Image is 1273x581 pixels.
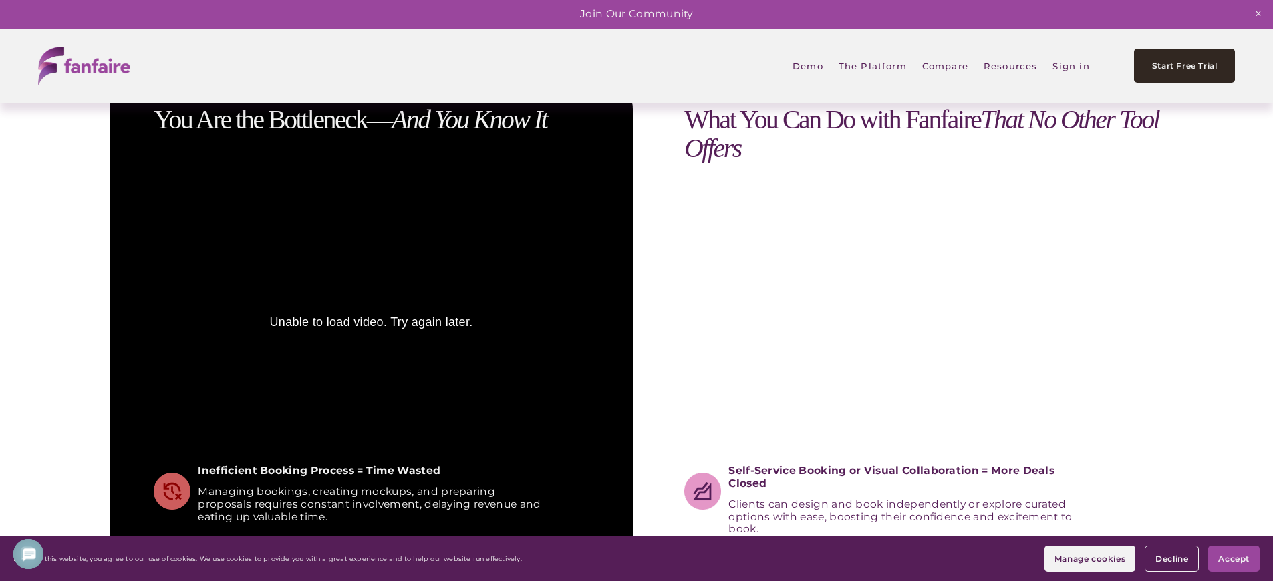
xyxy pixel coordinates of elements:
[1145,546,1199,572] button: Decline
[839,52,907,80] span: The Platform
[922,51,968,81] a: Compare
[1052,51,1089,81] a: Sign in
[198,464,440,477] strong: Inefficient Booking Process = Time Wasted
[684,105,1164,163] span: What You Can Do with Fanfaire
[1134,49,1234,83] a: Start Free Trial
[154,105,547,134] span: You Are the Bottleneck—
[839,51,907,81] a: folder dropdown
[1044,546,1135,572] button: Manage cookies
[793,51,823,81] a: Demo
[1218,554,1250,564] span: Accept
[1054,554,1125,564] span: Manage cookies
[728,464,1057,490] strong: Self-Service Booking or Visual Collaboration = More Deals Closed
[38,47,130,85] img: fanfaire
[728,498,1075,535] span: Clients can design and book independently or explore curated options with ease, boosting their co...
[13,555,522,563] p: By using this website, you agree to our use of cookies. We use cookies to provide you with a grea...
[270,315,473,330] p: Unable to load video. Try again later.
[1155,554,1188,564] span: Decline
[392,105,547,134] em: And You Know It
[984,52,1038,80] span: Resources
[1208,546,1260,572] button: Accept
[984,51,1038,81] a: folder dropdown
[684,105,1164,163] em: That No Other Tool Offers
[198,485,543,522] span: Managing bookings, creating mockups, and preparing proposals requires constant involvement, delay...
